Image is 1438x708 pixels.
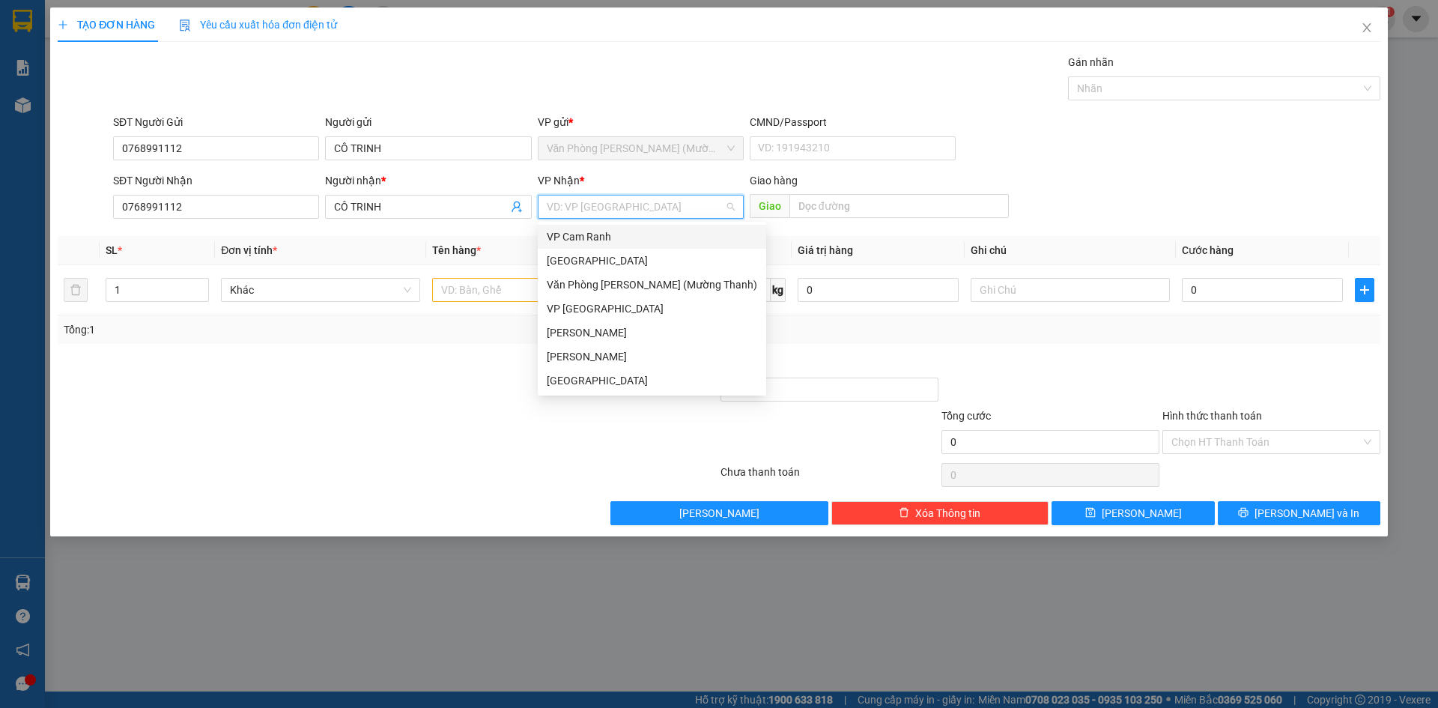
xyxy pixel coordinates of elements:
[538,297,766,321] div: VP Ninh Hòa
[1162,410,1262,422] label: Hình thức thanh toán
[221,244,277,256] span: Đơn vị tính
[179,19,337,31] span: Yêu cầu xuất hóa đơn điện tử
[1085,507,1096,519] span: save
[750,175,798,187] span: Giao hàng
[1218,501,1380,525] button: printer[PERSON_NAME] và In
[1346,7,1388,49] button: Close
[1356,284,1374,296] span: plus
[831,501,1049,525] button: deleteXóa Thông tin
[58,19,68,30] span: plus
[971,278,1170,302] input: Ghi Chú
[750,194,789,218] span: Giao
[547,300,757,317] div: VP [GEOGRAPHIC_DATA]
[610,501,828,525] button: [PERSON_NAME]
[538,321,766,345] div: Lê Hồng Phong
[1355,278,1374,302] button: plus
[1255,505,1359,521] span: [PERSON_NAME] và In
[538,369,766,393] div: Nha Trang
[965,236,1176,265] th: Ghi chú
[538,225,766,249] div: VP Cam Ranh
[941,410,991,422] span: Tổng cước
[538,345,766,369] div: Phạm Ngũ Lão
[547,137,735,160] span: Văn Phòng Trần Phú (Mường Thanh)
[538,175,580,187] span: VP Nhận
[179,19,191,31] img: icon
[547,252,757,269] div: [GEOGRAPHIC_DATA]
[547,324,757,341] div: [PERSON_NAME]
[325,114,531,130] div: Người gửi
[58,19,155,31] span: TẠO ĐƠN HÀNG
[1361,22,1373,34] span: close
[325,172,531,189] div: Người nhận
[915,505,980,521] span: Xóa Thông tin
[789,194,1009,218] input: Dọc đường
[538,114,744,130] div: VP gửi
[538,249,766,273] div: Đà Lạt
[798,244,853,256] span: Giá trị hàng
[511,201,523,213] span: user-add
[547,348,757,365] div: [PERSON_NAME]
[679,505,759,521] span: [PERSON_NAME]
[1052,501,1214,525] button: save[PERSON_NAME]
[106,244,118,256] span: SL
[113,114,319,130] div: SĐT Người Gửi
[899,507,909,519] span: delete
[538,273,766,297] div: Văn Phòng Trần Phú (Mường Thanh)
[1102,505,1182,521] span: [PERSON_NAME]
[1068,56,1114,68] label: Gán nhãn
[64,278,88,302] button: delete
[547,276,757,293] div: Văn Phòng [PERSON_NAME] (Mường Thanh)
[1182,244,1234,256] span: Cước hàng
[230,279,411,301] span: Khác
[1238,507,1249,519] span: printer
[64,321,555,338] div: Tổng: 1
[719,464,940,490] div: Chưa thanh toán
[432,278,631,302] input: VD: Bàn, Ghế
[432,244,481,256] span: Tên hàng
[547,372,757,389] div: [GEOGRAPHIC_DATA]
[771,278,786,302] span: kg
[113,172,319,189] div: SĐT Người Nhận
[798,278,959,302] input: 0
[750,114,956,130] div: CMND/Passport
[547,229,757,245] div: VP Cam Ranh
